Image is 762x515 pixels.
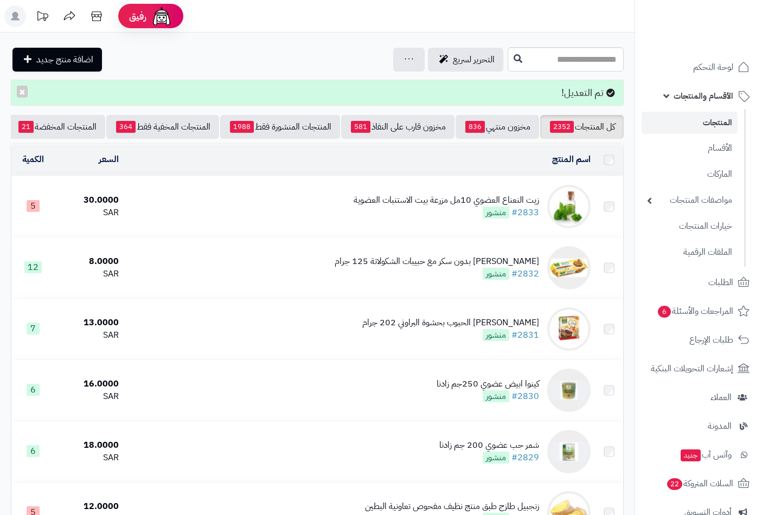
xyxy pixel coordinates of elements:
[341,115,454,139] a: مخزون قارب على النفاذ581
[483,390,509,402] span: منشور
[354,194,539,207] div: زيت النعناع العضوي 10مل مزرعة بيت الاستنبات العضوية
[547,307,591,351] img: جولن بسكويت الحبوب بحشوة البراوني 202 جرام
[12,48,102,72] a: اضافة منتج جديد
[547,430,591,473] img: شمر حب عضوي 200 جم زادنا
[17,86,28,98] button: ×
[642,215,738,238] a: خيارات المنتجات
[36,53,93,66] span: اضافة منتج جديد
[351,121,370,133] span: 581
[550,121,574,133] span: 2352
[483,268,509,280] span: منشور
[642,298,755,324] a: المراجعات والأسئلة6
[151,5,172,27] img: ai-face.png
[511,451,539,464] a: #2829
[642,112,738,134] a: المنتجات
[540,115,624,139] a: كل المنتجات2352
[642,442,755,468] a: وآتس آبجديد
[59,378,119,390] div: 16.0000
[428,48,503,72] a: التحرير لسريع
[59,452,119,464] div: SAR
[547,185,591,228] img: زيت النعناع العضوي 10مل مزرعة بيت الاستنبات العضوية
[511,390,539,403] a: #2830
[483,329,509,341] span: منشور
[59,194,119,207] div: 30.0000
[483,207,509,218] span: منشور
[437,378,539,390] div: كينوا ابيض عضوي 250جم زادنا
[99,153,119,166] a: السعر
[59,329,119,342] div: SAR
[689,332,733,347] span: طلبات الإرجاع
[710,390,732,405] span: العملاء
[22,153,44,166] a: الكمية
[511,329,539,342] a: #2831
[335,255,539,268] div: [PERSON_NAME] بدون سكر مع حبيبات الشكولاتة 125 جرام
[365,500,539,513] div: زنجبيل طازج طبق منتج نظيف مفحوص تعاونية البطين
[27,384,40,396] span: 6
[362,317,539,329] div: [PERSON_NAME] الحبوب بحشوة البراوني 202 جرام
[674,88,733,104] span: الأقسام والمنتجات
[453,53,495,66] span: التحرير لسريع
[642,137,738,160] a: الأقسام
[642,269,755,295] a: الطلبات
[59,439,119,452] div: 18.0000
[651,361,733,376] span: إشعارات التحويلات البنكية
[439,439,539,452] div: شمر حب عضوي 200 جم زادنا
[59,390,119,403] div: SAR
[642,384,755,410] a: العملاء
[666,476,733,491] span: السلات المتروكة
[11,80,624,106] div: تم التعديل!
[642,189,738,212] a: مواصفات المنتجات
[106,115,219,139] a: المنتجات المخفية فقط364
[116,121,136,133] span: 364
[681,449,701,461] span: جديد
[667,478,682,490] span: 22
[230,121,254,133] span: 1988
[18,121,34,133] span: 21
[547,369,591,412] img: كينوا ابيض عضوي 250جم زادنا
[483,452,509,463] span: منشور
[708,275,733,290] span: الطلبات
[511,206,539,219] a: #2833
[59,268,119,280] div: SAR
[642,327,755,353] a: طلبات الإرجاع
[27,323,40,334] span: 7
[27,445,40,457] span: 6
[688,29,752,51] img: logo-2.png
[642,241,738,264] a: الملفات الرقمية
[547,246,591,289] img: جولن زيرو كوكيز بدون سكر مع حبيبات الشكولاتة 125 جرام
[642,163,738,186] a: الماركات
[59,500,119,513] div: 12.0000
[642,471,755,497] a: السلات المتروكة22
[59,255,119,268] div: 8.0000
[456,115,539,139] a: مخزون منتهي836
[511,267,539,280] a: #2832
[29,5,56,30] a: تحديثات المنصة
[708,419,732,434] span: المدونة
[657,304,733,319] span: المراجعات والأسئلة
[59,317,119,329] div: 13.0000
[59,207,119,219] div: SAR
[693,60,733,75] span: لوحة التحكم
[642,413,755,439] a: المدونة
[642,356,755,382] a: إشعارات التحويلات البنكية
[465,121,485,133] span: 836
[658,306,671,318] span: 6
[9,115,105,139] a: المنتجات المخفضة21
[220,115,340,139] a: المنتجات المنشورة فقط1988
[129,10,146,23] span: رفيق
[552,153,591,166] a: اسم المنتج
[24,261,42,273] span: 12
[27,200,40,212] span: 5
[680,447,732,462] span: وآتس آب
[642,54,755,80] a: لوحة التحكم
